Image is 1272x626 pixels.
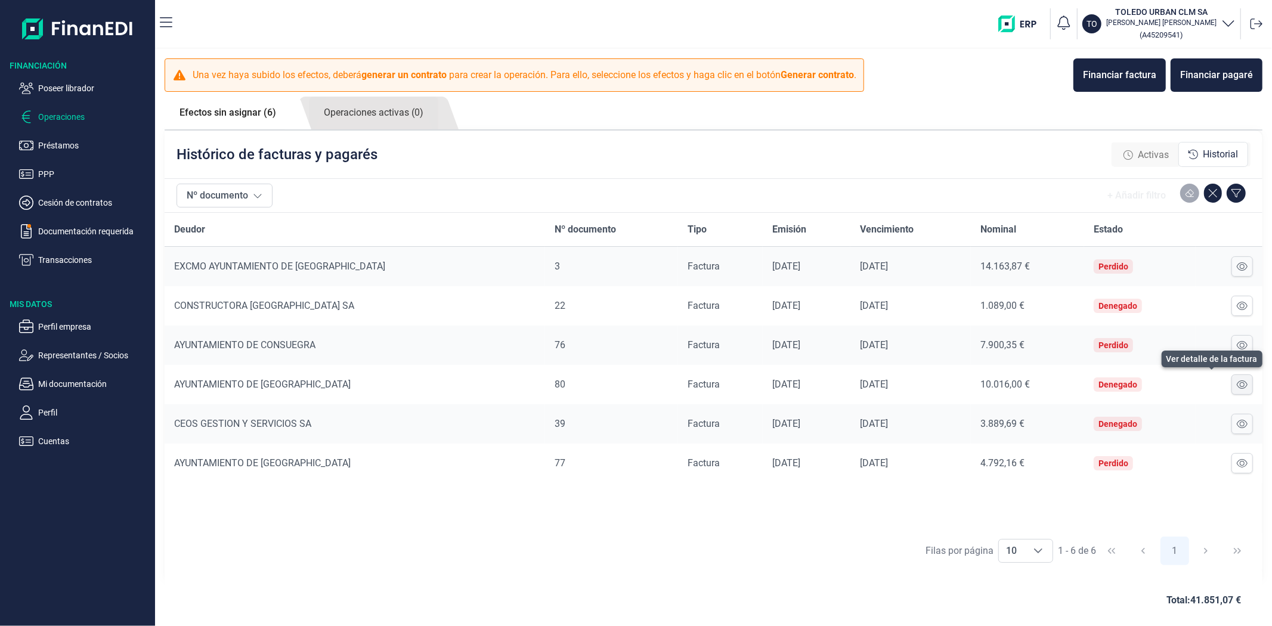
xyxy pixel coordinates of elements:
span: Factura [688,339,720,351]
span: AYUNTAMIENTO DE CONSUEGRA [174,339,315,351]
button: Cesión de contratos [19,196,150,210]
span: 80 [555,379,565,390]
p: Cuentas [38,434,150,448]
b: Generar contrato [781,69,854,80]
div: [DATE] [860,457,961,469]
span: 22 [555,300,565,311]
button: Financiar factura [1073,58,1166,92]
button: Cuentas [19,434,150,448]
span: AYUNTAMIENTO DE [GEOGRAPHIC_DATA] [174,457,351,469]
div: Perdido [1098,340,1128,350]
div: [DATE] [772,300,841,312]
button: Perfil [19,405,150,420]
p: Perfil [38,405,150,420]
button: Nº documento [177,184,273,207]
p: PPP [38,167,150,181]
div: Historial [1178,142,1248,167]
span: Emisión [772,222,806,237]
button: Préstamos [19,138,150,153]
div: Perdido [1098,262,1128,271]
div: Financiar factura [1083,68,1156,82]
button: Last Page [1223,537,1252,565]
span: 3 [555,261,560,272]
button: Representantes / Socios [19,348,150,362]
h3: TOLEDO URBAN CLM SA [1106,6,1217,18]
span: Factura [688,379,720,390]
button: Operaciones [19,110,150,124]
span: Factura [688,261,720,272]
div: 4.792,16 € [980,457,1075,469]
a: Efectos sin asignar (6) [165,97,291,129]
button: PPP [19,167,150,181]
div: [DATE] [772,418,841,430]
p: Préstamos [38,138,150,153]
div: Perdido [1098,458,1128,468]
span: Estado [1094,222,1123,237]
p: Una vez haya subido los efectos, deberá para crear la operación. Para ello, seleccione los efecto... [193,68,856,82]
span: CEOS GESTION Y SERVICIOS SA [174,418,311,429]
span: Total: 41.851,07 € [1166,593,1241,608]
p: Mi documentación [38,377,150,391]
div: [DATE] [772,379,841,391]
button: Mi documentación [19,377,150,391]
div: Financiar pagaré [1180,68,1253,82]
span: 10 [999,540,1024,562]
div: Activas [1114,143,1178,167]
span: 77 [555,457,565,469]
div: [DATE] [772,339,841,351]
div: Choose [1024,540,1053,562]
p: TO [1087,18,1097,30]
a: Operaciones activas (0) [309,97,438,129]
span: 1 - 6 de 6 [1058,546,1096,556]
div: Denegado [1098,301,1137,311]
div: [DATE] [860,418,961,430]
button: Poseer librador [19,81,150,95]
p: [PERSON_NAME] [PERSON_NAME] [1106,18,1217,27]
span: Deudor [174,222,205,237]
span: Nominal [980,222,1016,237]
div: [DATE] [860,261,961,272]
p: Representantes / Socios [38,348,150,362]
div: 10.016,00 € [980,379,1075,391]
span: 39 [555,418,565,429]
p: Poseer librador [38,81,150,95]
button: Page 1 [1160,537,1189,565]
span: Historial [1203,147,1238,162]
img: erp [998,16,1045,32]
div: 14.163,87 € [980,261,1075,272]
div: 3.889,69 € [980,418,1075,430]
div: Filas por página [926,544,994,558]
p: Perfil empresa [38,320,150,334]
button: First Page [1097,537,1126,565]
small: Copiar cif [1140,30,1183,39]
span: Tipo [688,222,707,237]
p: Cesión de contratos [38,196,150,210]
span: CONSTRUCTORA [GEOGRAPHIC_DATA] SA [174,300,354,311]
button: Next Page [1191,537,1220,565]
span: AYUNTAMIENTO DE [GEOGRAPHIC_DATA] [174,379,351,390]
div: [DATE] [772,457,841,469]
p: Documentación requerida [38,224,150,238]
button: Documentación requerida [19,224,150,238]
b: generar un contrato [361,69,447,80]
div: [DATE] [860,339,961,351]
p: Operaciones [38,110,150,124]
span: Factura [688,418,720,429]
span: 76 [555,339,565,351]
p: Histórico de facturas y pagarés [177,145,377,164]
span: Factura [688,457,720,469]
span: Nº documento [555,222,616,237]
button: Perfil empresa [19,320,150,334]
img: Logo de aplicación [22,10,134,48]
button: TOTOLEDO URBAN CLM SA[PERSON_NAME] [PERSON_NAME](A45209541) [1082,6,1236,42]
div: [DATE] [860,300,961,312]
div: 1.089,00 € [980,300,1075,312]
button: Financiar pagaré [1171,58,1262,92]
div: [DATE] [860,379,961,391]
p: Transacciones [38,253,150,267]
div: [DATE] [772,261,841,272]
span: Factura [688,300,720,311]
button: Transacciones [19,253,150,267]
div: Denegado [1098,380,1137,389]
div: 7.900,35 € [980,339,1075,351]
